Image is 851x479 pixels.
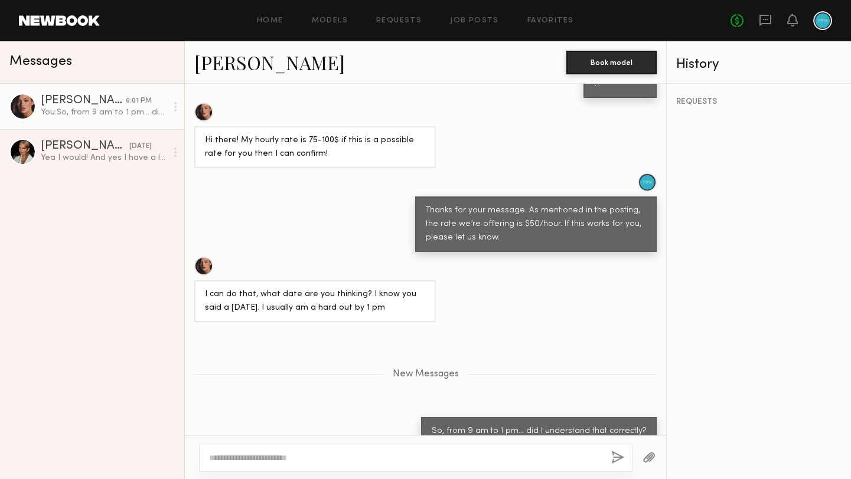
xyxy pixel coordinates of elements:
[376,17,422,25] a: Requests
[41,140,129,152] div: [PERSON_NAME]
[41,152,167,163] div: Yea I would! And yes I have a lot of experience speaking on camera!
[527,17,574,25] a: Favorites
[676,98,842,106] div: REQUESTS
[41,95,126,107] div: [PERSON_NAME]
[126,96,152,107] div: 6:01 PM
[41,107,167,118] div: You: So, from 9 am to 1 pm… did I understand that correctly?
[312,17,348,25] a: Models
[450,17,499,25] a: Job Posts
[432,425,646,438] div: So, from 9 am to 1 pm… did I understand that correctly?
[566,51,657,74] button: Book model
[9,55,72,68] span: Messages
[393,369,459,379] span: New Messages
[194,50,345,75] a: [PERSON_NAME]
[426,204,646,245] div: Thanks for your message. As mentioned in the posting, the rate we’re offering is $50/hour. If thi...
[205,134,425,161] div: Hi there! My hourly rate is 75-100$ if this is a possible rate for you then I can confirm!
[676,58,842,71] div: History
[205,288,425,315] div: I can do that, what date are you thinking? I know you said a [DATE]. I usually am a hard out by 1 pm
[594,77,646,91] div: ??
[257,17,283,25] a: Home
[566,57,657,67] a: Book model
[129,141,152,152] div: [DATE]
